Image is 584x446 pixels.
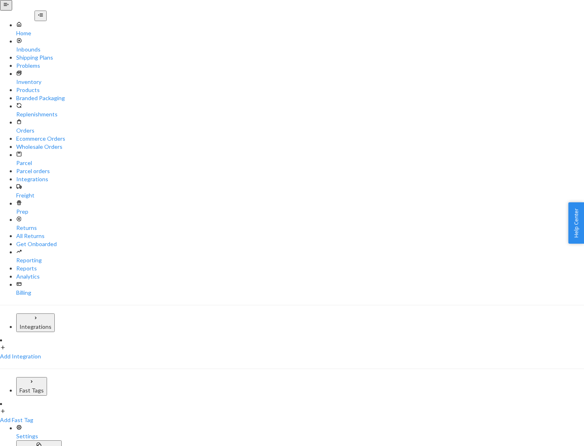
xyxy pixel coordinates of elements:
div: Inventory [16,78,584,86]
a: Settings [16,424,584,440]
a: Problems [16,62,584,70]
a: Billing [16,281,584,297]
a: Parcel orders [16,167,584,175]
div: Replenishments [16,110,584,118]
div: Inbounds [16,45,584,54]
a: Inventory [16,70,584,86]
a: Products [16,86,584,94]
div: Integrations [19,323,52,331]
a: Prep [16,199,584,216]
div: Billing [16,289,584,297]
div: Reporting [16,256,584,264]
a: Branded Packaging [16,94,584,102]
div: Home [16,29,584,37]
a: Home [16,21,584,37]
div: Orders [16,127,584,135]
div: Returns [16,224,584,232]
a: Inbounds [16,37,584,54]
a: Wholesale Orders [16,143,584,151]
a: Reporting [16,248,584,264]
button: Close Navigation [34,11,47,21]
a: Parcel [16,151,584,167]
a: Ecommerce Orders [16,135,584,143]
button: Help Center [568,202,584,244]
div: Freight [16,191,584,199]
a: Integrations [16,175,584,183]
button: Integrations [16,313,55,332]
a: Returns [16,216,584,232]
a: All Returns [16,232,584,240]
a: Replenishments [16,102,584,118]
a: Analytics [16,272,584,281]
a: Freight [16,183,584,199]
a: Orders [16,118,584,135]
div: Prep [16,208,584,216]
a: Get Onboarded [16,240,584,248]
a: Shipping Plans [16,54,584,62]
div: Fast Tags [19,386,44,395]
a: Reports [16,264,584,272]
div: Settings [16,432,584,440]
button: Fast Tags [16,377,47,396]
div: Parcel [16,159,584,167]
